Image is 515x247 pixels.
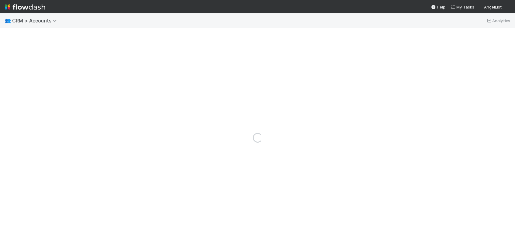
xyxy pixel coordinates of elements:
[5,18,11,23] span: 👥
[450,5,474,9] span: My Tasks
[504,4,510,10] img: avatar_784ea27d-2d59-4749-b480-57d513651deb.png
[450,4,474,10] a: My Tasks
[486,17,510,24] a: Analytics
[12,18,60,24] span: CRM > Accounts
[5,2,45,12] img: logo-inverted-e16ddd16eac7371096b0.svg
[431,4,445,10] div: Help
[484,5,502,9] span: AngelList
